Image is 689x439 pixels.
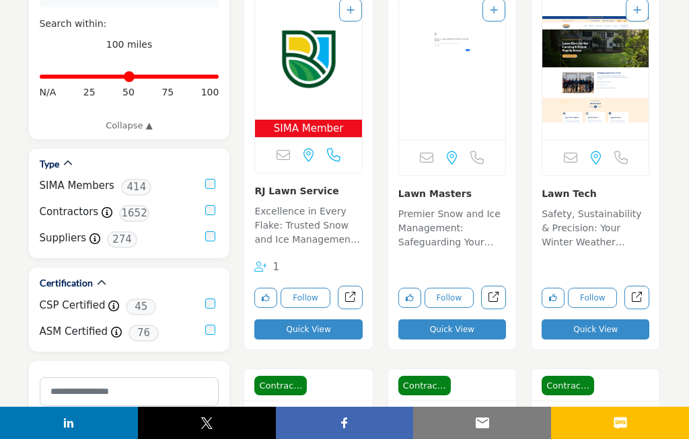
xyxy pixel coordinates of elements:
p: Excellence in Every Flake: Trusted Snow and Ice Management Specialists This thriving company has ... [254,204,362,249]
input: SIMA Members checkbox [205,179,215,189]
div: Search within: [40,17,219,31]
input: ASM Certified checkbox [205,325,215,335]
a: Lawn Masters [398,188,472,199]
a: Add To List [347,5,355,15]
a: Open lawn-masters in new tab [481,286,506,309]
a: Safety, Sustainability & Precision: Your Winter Weather Solution Experts Operating within the Sno... [542,204,649,252]
a: Open rj-lawn-service in new tab [338,286,363,309]
span: Contractor [254,376,307,396]
label: ASM Certified [40,324,108,340]
span: N/A [40,85,57,99]
button: Like listing [398,288,421,308]
h3: Lawn Tech [542,186,649,200]
p: Safety, Sustainability & Precision: Your Winter Weather Solution Experts Operating within the Sno... [542,207,649,252]
span: 274 [107,231,137,248]
button: Like listing [254,288,277,308]
img: email sharing button [474,415,491,431]
span: 1 [273,261,279,273]
h2: Type [40,157,59,171]
input: Suppliers checkbox [205,231,215,241]
label: CSP Certified [40,298,106,313]
a: Add To List [490,5,498,15]
span: Contractor [542,376,594,396]
button: Follow [425,288,474,308]
input: Search Category [40,377,219,406]
span: 1652 [119,205,149,222]
input: Contractors checkbox [205,205,215,215]
span: SIMA Member [258,121,359,136]
label: SIMA Members [40,178,114,194]
div: Followers [254,260,279,275]
a: RJ Lawn Service [254,186,338,196]
span: 75 [161,85,174,99]
label: Contractors [40,204,99,220]
button: Quick View [542,319,649,340]
img: facebook sharing button [336,415,353,431]
a: Add To List [633,5,641,15]
button: Follow [568,288,617,308]
a: Collapse ▲ [40,119,219,132]
img: twitter sharing button [198,415,215,431]
p: Premier Snow and Ice Management: Safeguarding Your Winter Access with Expertise and Reliability W... [398,207,506,252]
span: 50 [122,85,135,99]
button: Quick View [398,319,506,340]
span: Contractor [398,376,451,396]
input: CSP Certified checkbox [205,298,215,309]
button: Like listing [542,288,565,308]
span: 45 [126,298,156,315]
button: Quick View [254,319,362,340]
a: Open lawn-tech in new tab [624,286,649,309]
a: Premier Snow and Ice Management: Safeguarding Your Winter Access with Expertise and Reliability W... [398,204,506,252]
img: sms sharing button [612,415,628,431]
a: Lawn Tech [542,188,597,199]
label: Suppliers [40,231,87,246]
h3: RJ Lawn Service [254,184,362,198]
button: Follow [281,288,330,308]
span: 25 [83,85,96,99]
span: 100 miles [106,39,153,50]
span: 414 [121,179,151,196]
h3: Lawn Masters [398,186,506,200]
span: 76 [129,325,159,342]
h2: Certification [40,276,93,290]
img: linkedin sharing button [61,415,77,431]
span: 100 [201,85,219,99]
a: Excellence in Every Flake: Trusted Snow and Ice Management Specialists This thriving company has ... [254,201,362,249]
